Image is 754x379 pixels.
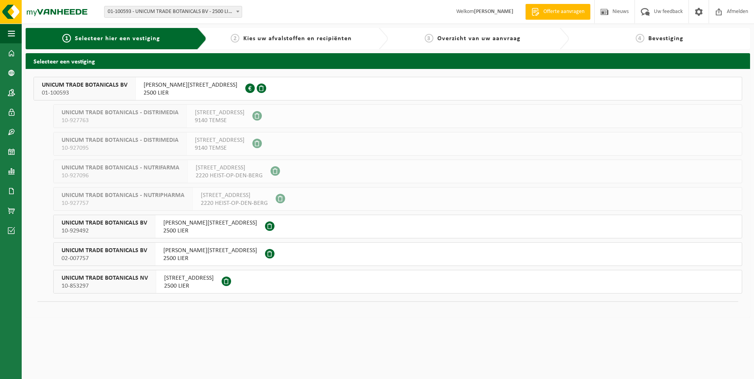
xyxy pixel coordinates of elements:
span: 2 [231,34,239,43]
span: 2500 LIER [163,255,257,262]
button: UNICUM TRADE BOTANICALS BV 02-007757 [PERSON_NAME][STREET_ADDRESS]2500 LIER [53,242,742,266]
span: 9140 TEMSE [195,117,244,124]
span: Bevestiging [648,35,683,42]
span: [STREET_ADDRESS] [195,136,244,144]
button: UNICUM TRADE BOTANICALS BV 10-929492 [PERSON_NAME][STREET_ADDRESS]2500 LIER [53,215,742,238]
span: Overzicht van uw aanvraag [437,35,521,42]
span: 02-007757 [62,255,147,262]
span: [PERSON_NAME][STREET_ADDRESS] [163,219,257,227]
span: UNICUM TRADE BOTANICALS - DISTRIMEDIA [62,136,179,144]
span: 10-927763 [62,117,179,124]
button: UNICUM TRADE BOTANICALS BV 01-100593 [PERSON_NAME][STREET_ADDRESS]2500 LIER [34,77,742,100]
button: UNICUM TRADE BOTANICALS NV 10-853297 [STREET_ADDRESS]2500 LIER [53,270,742,294]
span: UNICUM TRADE BOTANICALS BV [62,247,147,255]
span: [STREET_ADDRESS] [201,191,268,199]
span: 1 [62,34,71,43]
span: Offerte aanvragen [541,8,586,16]
span: UNICUM TRADE BOTANICALS - NUTRIFARMA [62,164,179,172]
span: Selecteer hier een vestiging [75,35,160,42]
span: 01-100593 [42,89,127,97]
span: 2500 LIER [163,227,257,235]
span: 2220 HEIST-OP-DEN-BERG [201,199,268,207]
span: 10-927096 [62,172,179,180]
span: 2500 LIER [164,282,214,290]
span: 01-100593 - UNICUM TRADE BOTANICALS BV - 2500 LIER, JOSEPH VAN INSTRAAT 21 [104,6,242,18]
span: UNICUM TRADE BOTANICALS - DISTRIMEDIA [62,109,179,117]
span: [PERSON_NAME][STREET_ADDRESS] [163,247,257,255]
span: [STREET_ADDRESS] [195,109,244,117]
span: UNICUM TRADE BOTANICALS BV [62,219,147,227]
span: 10-929492 [62,227,147,235]
span: 10-927757 [62,199,185,207]
span: 01-100593 - UNICUM TRADE BOTANICALS BV - 2500 LIER, JOSEPH VAN INSTRAAT 21 [105,6,242,17]
span: 4 [636,34,644,43]
span: Kies uw afvalstoffen en recipiënten [243,35,352,42]
strong: [PERSON_NAME] [474,9,513,15]
a: Offerte aanvragen [525,4,590,20]
span: [STREET_ADDRESS] [196,164,263,172]
span: [PERSON_NAME][STREET_ADDRESS] [144,81,237,89]
span: 2500 LIER [144,89,237,97]
span: UNICUM TRADE BOTANICALS BV [42,81,127,89]
h2: Selecteer een vestiging [26,53,750,69]
span: 10-853297 [62,282,148,290]
span: UNICUM TRADE BOTANICALS NV [62,274,148,282]
span: 10-927095 [62,144,179,152]
span: 9140 TEMSE [195,144,244,152]
span: 2220 HEIST-OP-DEN-BERG [196,172,263,180]
span: [STREET_ADDRESS] [164,274,214,282]
span: 3 [425,34,433,43]
span: UNICUM TRADE BOTANICALS - NUTRIPHARMA [62,191,185,199]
